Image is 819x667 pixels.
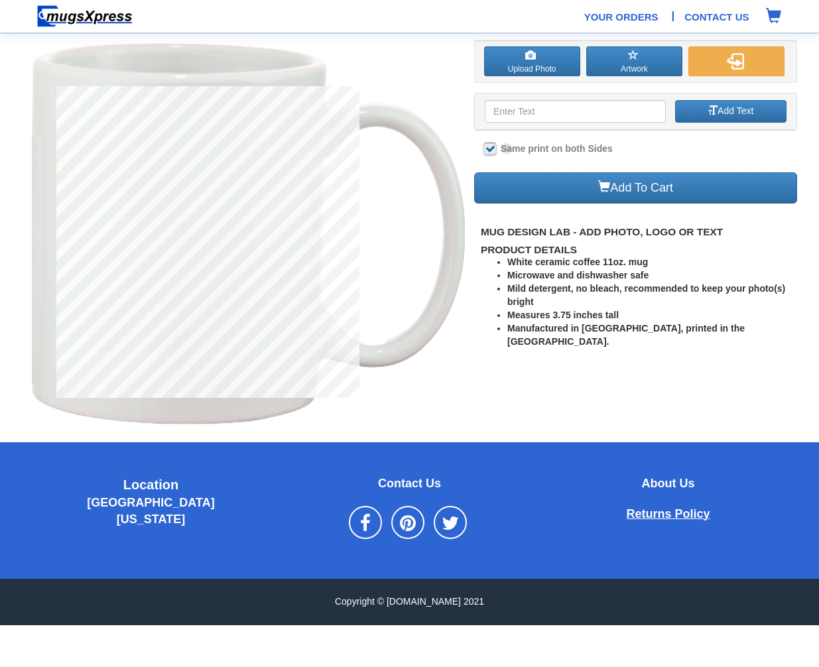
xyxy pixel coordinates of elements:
img: Awhite.gif [32,40,465,429]
a: Home [32,10,138,21]
a: Your Orders [584,10,659,24]
img: flipw.png [727,53,743,70]
span: Returns Policy [626,507,710,520]
span: Artwork [621,64,648,74]
span: [GEOGRAPHIC_DATA] [87,496,214,509]
span: Contact Us [684,11,749,23]
span: [US_STATE] [117,513,185,526]
input: Enter Text [485,100,666,123]
a: Returns Policy [626,509,710,520]
span: Mug Design Lab - Add photo, logo or Text [481,226,723,237]
button: Add Text [675,100,787,123]
span: White ceramic coffee 11oz. mug [507,257,648,267]
span: | [672,9,675,22]
img: mugsexpress logo [36,5,133,28]
span: Same print on both Sides [501,143,513,154]
label: Upload Photo [484,46,580,76]
a: Contact Us [684,10,749,24]
span: Manufactured in [GEOGRAPHIC_DATA], printed in the [GEOGRAPHIC_DATA]. [507,323,745,347]
span: Copyright © [DOMAIN_NAME] 2021 [335,596,484,607]
a: Contact Us [378,479,441,489]
span: Upload Photo [508,64,556,74]
button: Artwork [586,46,682,76]
span: Microwave and dishwasher safe [507,270,649,280]
span: Contact Us [378,477,441,490]
span: About Us [641,477,694,490]
span: Product Details [481,244,577,255]
a: Add To Cart [474,172,798,204]
a: About Us [641,479,694,489]
span: Measures 3.75 inches tall [507,310,619,320]
span: Mild detergent, no bleach, recommended to keep your photo(s) bright [507,283,785,307]
span: Your Orders [584,11,659,23]
span: Add Text [718,105,753,116]
span: Add To Cart [610,181,673,194]
span: Location [123,477,178,492]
